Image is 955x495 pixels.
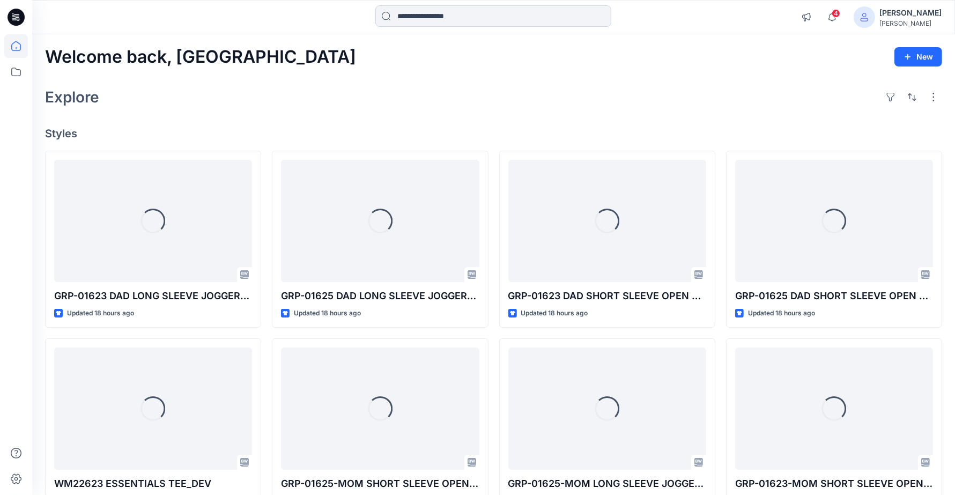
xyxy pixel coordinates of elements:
[45,127,942,140] h4: Styles
[521,308,588,319] p: Updated 18 hours ago
[54,289,252,304] p: GRP-01623 DAD LONG SLEEVE JOGGER_DEVEL0PMENT
[879,19,942,27] div: [PERSON_NAME]
[894,47,942,67] button: New
[860,13,869,21] svg: avatar
[735,289,933,304] p: GRP-01625 DAD SHORT SLEEVE OPEN LEG_DEVELOPMENT
[832,9,840,18] span: 4
[508,289,706,304] p: GRP-01623 DAD SHORT SLEEVE OPEN LEG_DEVELOPMENT
[45,88,99,106] h2: Explore
[281,476,479,491] p: GRP-01625-MOM SHORT SLEEVE OPEN LEG_DEV
[45,47,356,67] h2: Welcome back, [GEOGRAPHIC_DATA]
[508,476,706,491] p: GRP-01625-MOM LONG SLEEVE JOGGER_DEV
[54,476,252,491] p: WM22623 ESSENTIALS TEE_DEV
[735,476,933,491] p: GRP-01623-MOM SHORT SLEEVE OPEN LEG_DEV
[281,289,479,304] p: GRP-01625 DAD LONG SLEEVE JOGGER_DEVEL0PMENT
[879,6,942,19] div: [PERSON_NAME]
[294,308,361,319] p: Updated 18 hours ago
[67,308,134,319] p: Updated 18 hours ago
[748,308,815,319] p: Updated 18 hours ago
